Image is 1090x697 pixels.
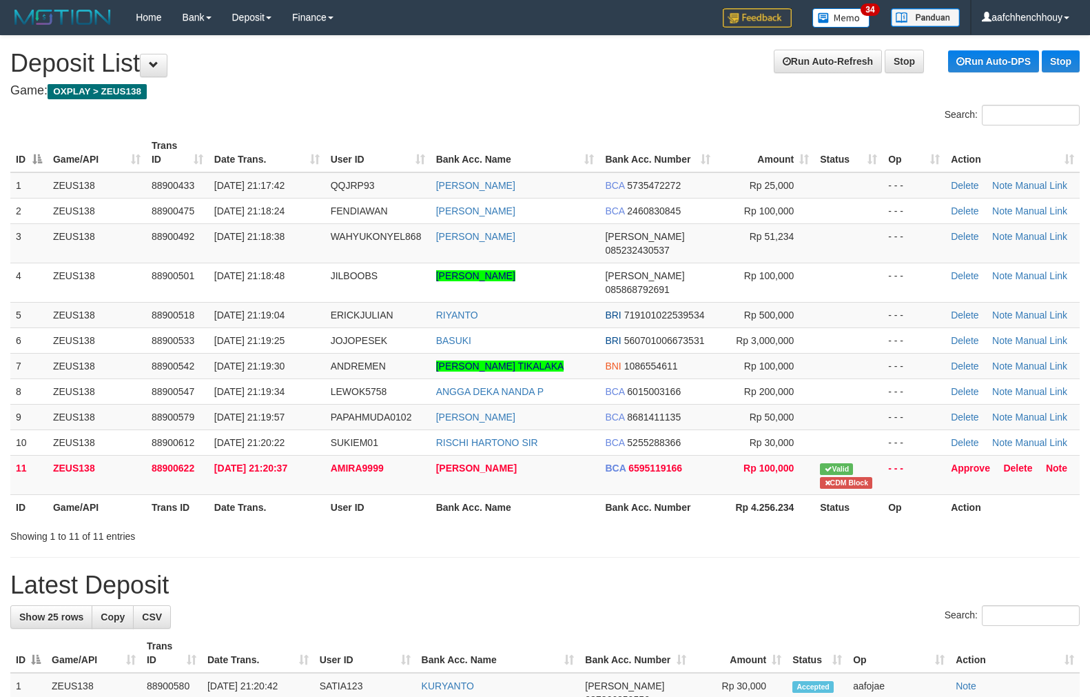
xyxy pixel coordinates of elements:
[436,335,471,346] a: BASUKI
[152,231,194,242] span: 88900492
[10,302,48,327] td: 5
[885,50,924,73] a: Stop
[10,430,48,455] td: 10
[579,634,692,673] th: Bank Acc. Number: activate to sort column ascending
[10,198,48,223] td: 2
[982,105,1080,125] input: Search:
[820,463,853,475] span: Valid transaction
[950,634,1080,673] th: Action: activate to sort column ascending
[431,133,600,172] th: Bank Acc. Name: activate to sort column ascending
[951,437,978,448] a: Delete
[331,335,387,346] span: JOJOPESEK
[599,494,716,520] th: Bank Acc. Number
[10,172,48,199] td: 1
[750,412,794,423] span: Rp 50,000
[314,634,416,673] th: User ID: activate to sort column ascending
[214,270,285,281] span: [DATE] 21:18:48
[692,634,787,673] th: Amount: activate to sort column ascending
[101,612,125,623] span: Copy
[436,361,564,372] a: [PERSON_NAME] TIKALAKA
[1016,270,1068,281] a: Manual Link
[744,205,794,216] span: Rp 100,000
[605,437,624,448] span: BCA
[48,223,146,263] td: ZEUS138
[627,412,681,423] span: Copy 8681411135 to clipboard
[951,205,978,216] a: Delete
[945,105,1080,125] label: Search:
[883,302,945,327] td: - - -
[10,327,48,353] td: 6
[883,327,945,353] td: - - -
[331,231,422,242] span: WAHYUKONYEL868
[152,463,194,474] span: 88900622
[883,133,945,172] th: Op: activate to sort column ascending
[744,361,794,372] span: Rp 100,000
[605,361,621,372] span: BNI
[1016,386,1068,397] a: Manual Link
[1016,231,1068,242] a: Manual Link
[605,284,669,295] span: Copy 085868792691 to clipboard
[891,8,960,27] img: panduan.png
[422,680,474,691] a: KURYANTO
[585,680,664,691] span: [PERSON_NAME]
[436,310,478,321] a: RIYANTO
[10,378,48,404] td: 8
[48,494,146,520] th: Game/API
[436,205,515,216] a: [PERSON_NAME]
[331,386,387,397] span: LEWOK5758
[627,437,681,448] span: Copy 5255288366 to clipboard
[750,180,794,191] span: Rp 25,000
[10,223,48,263] td: 3
[436,270,515,281] a: [PERSON_NAME]
[945,494,1080,520] th: Action
[992,437,1013,448] a: Note
[883,198,945,223] td: - - -
[436,437,538,448] a: RISCHI HARTONO SIR
[951,310,978,321] a: Delete
[10,7,115,28] img: MOTION_logo.png
[814,494,883,520] th: Status
[951,231,978,242] a: Delete
[431,494,600,520] th: Bank Acc. Name
[146,133,209,172] th: Trans ID: activate to sort column ascending
[1003,463,1032,474] a: Delete
[10,605,92,629] a: Show 25 rows
[750,437,794,448] span: Rp 30,000
[992,310,1013,321] a: Note
[152,205,194,216] span: 88900475
[10,524,444,543] div: Showing 1 to 11 of 11 entries
[331,463,384,474] span: AMIRA9999
[48,198,146,223] td: ZEUS138
[1046,463,1067,474] a: Note
[605,205,624,216] span: BCA
[982,605,1080,626] input: Search:
[1016,361,1068,372] a: Manual Link
[605,180,624,191] span: BCA
[605,463,626,474] span: BCA
[945,605,1080,626] label: Search:
[1016,310,1068,321] a: Manual Link
[416,634,580,673] th: Bank Acc. Name: activate to sort column ascending
[951,335,978,346] a: Delete
[46,634,141,673] th: Game/API: activate to sort column ascending
[331,361,386,372] span: ANDREMEN
[10,353,48,378] td: 7
[951,463,990,474] a: Approve
[436,412,515,423] a: [PERSON_NAME]
[951,270,978,281] a: Delete
[331,412,412,423] span: PAPAHMUDA0102
[214,335,285,346] span: [DATE] 21:19:25
[19,612,83,623] span: Show 25 rows
[736,335,794,346] span: Rp 3,000,000
[48,430,146,455] td: ZEUS138
[605,386,624,397] span: BCA
[152,310,194,321] span: 88900518
[883,353,945,378] td: - - -
[956,680,976,691] a: Note
[883,378,945,404] td: - - -
[627,180,681,191] span: Copy 5735472272 to clipboard
[152,412,194,423] span: 88900579
[152,386,194,397] span: 88900547
[209,494,325,520] th: Date Trans.
[605,245,669,256] span: Copy 085232430537 to clipboard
